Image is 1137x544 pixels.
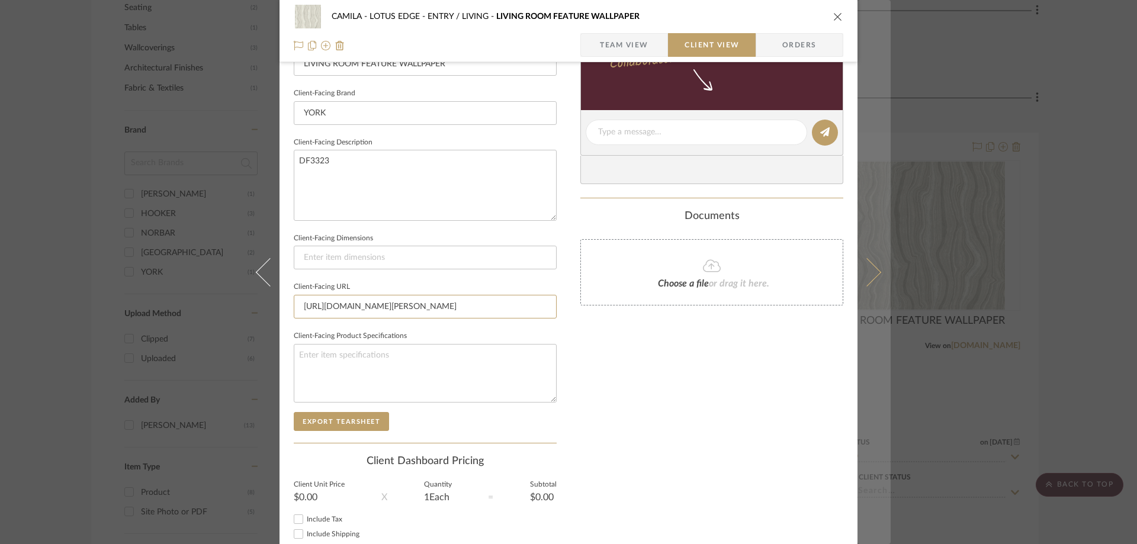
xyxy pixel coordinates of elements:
[294,101,557,125] input: Enter Client-Facing Brand
[294,333,407,339] label: Client-Facing Product Specifications
[833,11,843,22] button: close
[294,236,373,242] label: Client-Facing Dimensions
[428,12,496,21] span: ENTRY / LIVING
[294,482,345,488] label: Client Unit Price
[294,52,557,76] input: Enter Client-Facing Item Name
[332,12,428,21] span: CAMILA - LOTUS EDGE
[530,482,557,488] label: Subtotal
[658,279,709,288] span: Choose a file
[307,516,342,523] span: Include Tax
[294,493,345,502] div: $0.00
[488,490,493,504] div: =
[294,295,557,318] input: Enter item URL
[496,12,640,21] span: LIVING ROOM FEATURE WALLPAPER
[530,493,557,502] div: $0.00
[685,33,739,57] span: Client View
[307,530,359,537] span: Include Shipping
[294,284,350,290] label: Client-Facing URL
[294,246,557,269] input: Enter item dimensions
[769,33,830,57] span: Orders
[294,455,557,468] div: Client Dashboard Pricing
[294,412,389,431] button: Export Tearsheet
[424,482,452,488] label: Quantity
[294,140,372,146] label: Client-Facing Description
[335,41,345,50] img: Remove from project
[580,210,843,223] div: Documents
[709,279,769,288] span: or drag it here.
[294,5,322,28] img: 440b53ef-b71a-4bd2-8fa4-1692bd6fa6b5_48x40.jpg
[600,33,648,57] span: Team View
[294,91,355,96] label: Client-Facing Brand
[381,490,387,504] div: X
[424,493,452,502] div: 1 Each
